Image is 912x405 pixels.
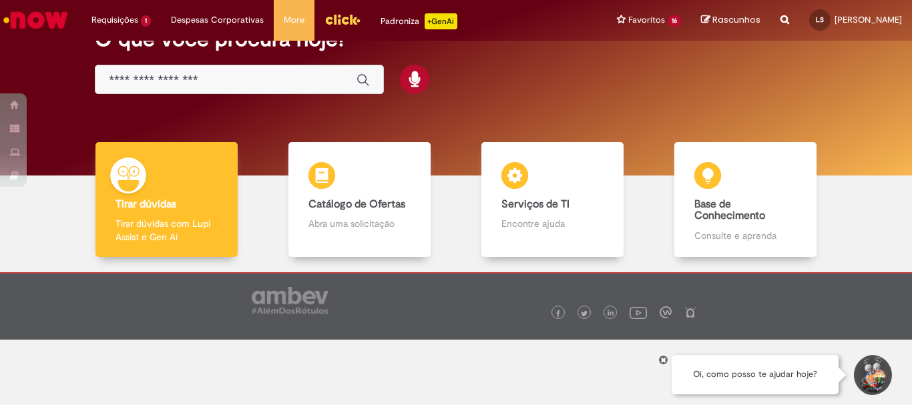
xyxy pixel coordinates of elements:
img: logo_footer_workplace.png [660,306,672,318]
p: Consulte e aprenda [694,229,796,242]
b: Catálogo de Ofertas [308,197,405,211]
b: Serviços de TI [501,197,569,211]
div: Oi, como posso te ajudar hoje? [672,355,839,394]
p: Tirar dúvidas com Lupi Assist e Gen Ai [116,217,217,244]
img: logo_footer_youtube.png [630,304,647,321]
span: [PERSON_NAME] [835,14,902,25]
span: Rascunhos [712,13,760,26]
div: Padroniza [381,13,457,29]
p: Encontre ajuda [501,217,603,230]
span: 1 [141,15,151,27]
img: logo_footer_twitter.png [581,310,588,317]
img: logo_footer_ambev_rotulo_gray.png [252,287,328,314]
span: Despesas Corporativas [171,13,264,27]
a: Serviços de TI Encontre ajuda [456,142,649,258]
img: click_logo_yellow_360x200.png [324,9,361,29]
h2: O que você procura hoje? [95,27,817,51]
img: logo_footer_facebook.png [555,310,561,317]
p: Abra uma solicitação [308,217,410,230]
span: Requisições [91,13,138,27]
p: +GenAi [425,13,457,29]
a: Catálogo de Ofertas Abra uma solicitação [263,142,456,258]
img: ServiceNow [1,7,70,33]
a: Rascunhos [701,14,760,27]
a: Tirar dúvidas Tirar dúvidas com Lupi Assist e Gen Ai [70,142,263,258]
button: Iniciar Conversa de Suporte [852,355,892,395]
b: Base de Conhecimento [694,197,765,223]
span: More [284,13,304,27]
img: logo_footer_naosei.png [684,306,696,318]
span: 16 [668,15,681,27]
b: Tirar dúvidas [116,197,176,211]
span: LS [816,15,824,24]
span: Favoritos [628,13,665,27]
img: logo_footer_linkedin.png [608,310,614,318]
a: Base de Conhecimento Consulte e aprenda [649,142,842,258]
